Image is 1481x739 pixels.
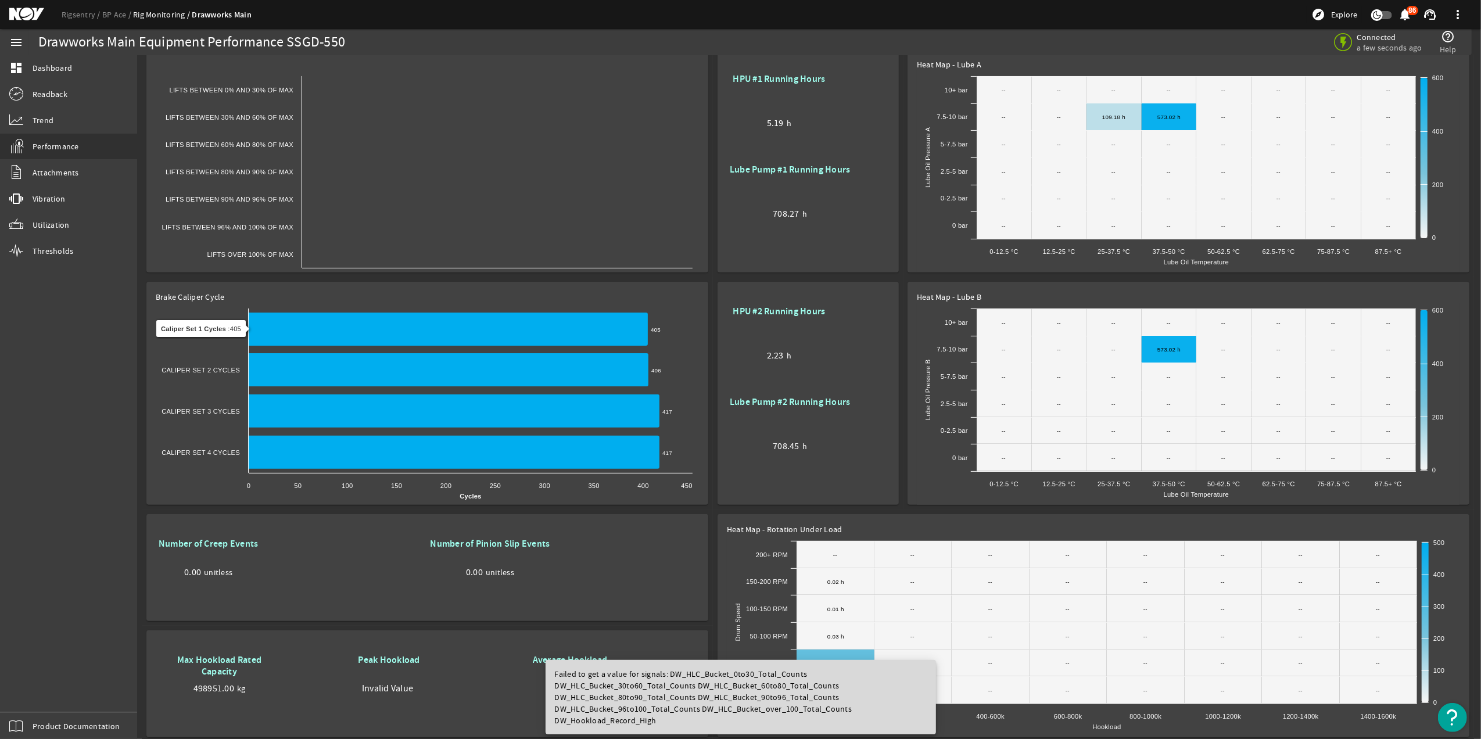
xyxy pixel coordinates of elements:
text: -- [1386,401,1390,407]
text: 406 [651,367,661,374]
text: -- [1167,223,1171,229]
text: -- [1002,346,1006,353]
text: -- [1299,606,1303,612]
text: -- [1331,401,1335,407]
text: -- [1221,579,1225,585]
text: -- [1143,606,1147,612]
button: Explore [1307,5,1362,24]
text: -- [1167,195,1171,202]
button: Open Resource Center [1438,703,1467,732]
span: Readback [33,88,67,100]
span: a few seconds ago [1357,42,1422,53]
text: 12.5-25 °C [1043,248,1075,255]
b: HPU #1 Running Hours [733,73,826,85]
mat-icon: help_outline [1441,30,1455,44]
text: 87.5+ °C [1375,480,1402,487]
text: 0.03 h [827,633,844,640]
text: -- [1221,223,1225,229]
text: -- [988,552,992,558]
text: 1200-1400k [1283,713,1319,720]
text: 2.5-5 bar [941,400,968,407]
text: Lifts Between 0% and 30% of Max [169,87,293,94]
text: 50-100 RPM [750,633,788,640]
text: -- [1002,320,1006,326]
text: 109.18 h [1102,114,1125,120]
text: 0-2.5 bar [941,195,968,202]
text: -- [1331,195,1335,202]
text: 12.5-25 °C [1043,480,1075,487]
a: BP Ace [102,9,133,20]
text: 0 [247,482,250,489]
text: -- [1221,552,1225,558]
text: 800-1000k [1129,713,1161,720]
text: -- [1221,320,1225,326]
text: 50-62.5 °C [1207,248,1240,255]
text: -- [1167,374,1171,380]
text: -- [1111,374,1116,380]
text: 5-7.5 bar [941,141,968,148]
text: -- [1376,579,1380,585]
a: Drawworks Main [192,9,252,20]
text: 200 [1432,181,1443,188]
text: 37.5-50 °C [1153,480,1185,487]
text: -- [1066,687,1070,694]
text: -- [1143,552,1147,558]
text: -- [1331,168,1335,175]
text: -- [1111,87,1116,94]
text: -- [1066,606,1070,612]
span: Dashboard [33,62,72,74]
text: 400 [1432,360,1443,367]
text: -- [1376,606,1380,612]
text: 0 [1432,234,1436,241]
text: 200+ RPM [756,551,788,558]
text: -- [1143,633,1147,640]
text: -- [1111,195,1116,202]
text: Lifts Between 30% and 60% of Max [166,114,293,121]
div: Drawworks Main Equipment Performance SSGD-550 [38,37,345,48]
text: -- [1299,660,1303,666]
text: -- [1057,141,1061,148]
text: 7.5-10 bar [937,113,969,120]
text: 600 [1432,74,1443,81]
mat-icon: notifications [1398,8,1412,21]
text: -- [1276,374,1281,380]
text: 1000-1200k [1205,713,1241,720]
text: 100 [1433,667,1444,674]
text: -- [1276,223,1281,229]
text: -- [1167,428,1171,434]
text: -- [1221,428,1225,434]
text: -- [1221,346,1225,353]
text: -- [1057,114,1061,120]
text: -- [1386,114,1390,120]
text: -- [1276,401,1281,407]
text: -- [1111,401,1116,407]
text: Lifts Between 96% and 100% of Max [162,224,294,231]
text: 50-62.5 °C [1207,480,1240,487]
text: -- [1221,374,1225,380]
text: 400-600k [976,713,1005,720]
text: -- [1066,579,1070,585]
text: 573.02 h [1157,346,1181,353]
text: -- [1386,428,1390,434]
b: HPU #2 Running Hours [733,305,826,317]
text: -- [1057,374,1061,380]
text: -- [1276,141,1281,148]
text: -- [988,579,992,585]
text: -- [1057,428,1061,434]
text: -- [1057,346,1061,353]
span: Trend [33,114,53,126]
span: Help [1440,44,1457,55]
text: -- [1276,87,1281,94]
text: -- [1386,374,1390,380]
text: -- [1111,168,1116,175]
span: Explore [1331,9,1357,20]
text: Lube Oil Temperature [1164,259,1229,266]
text: -- [1066,552,1070,558]
text: -- [910,633,915,640]
mat-icon: menu [9,35,23,49]
text: 0-2.5 bar [941,427,968,434]
text: -- [1167,168,1171,175]
text: Lifts Between 80% and 90% of Max [166,168,293,175]
text: -- [1386,168,1390,175]
text: -- [1299,552,1303,558]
